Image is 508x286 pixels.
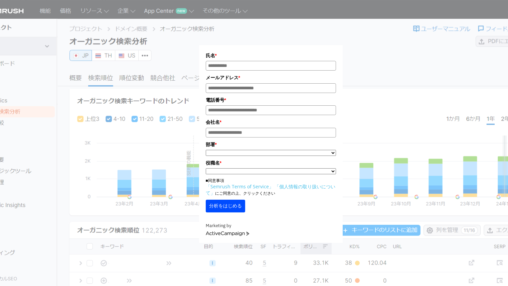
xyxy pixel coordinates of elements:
[206,178,336,196] p: ■同意事項 にご同意の上、クリックください
[206,200,245,212] button: 分析をはじめる
[206,183,335,196] a: 「個人情報の取り扱いについて」
[206,183,274,190] a: 「Semrush Terms of Service」
[206,222,336,229] div: Marketing by
[206,74,336,81] label: メールアドレス
[206,159,336,167] label: 役職名
[206,141,336,148] label: 部署
[206,96,336,104] label: 電話番号
[206,118,336,126] label: 会社名
[206,52,336,59] label: 氏名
